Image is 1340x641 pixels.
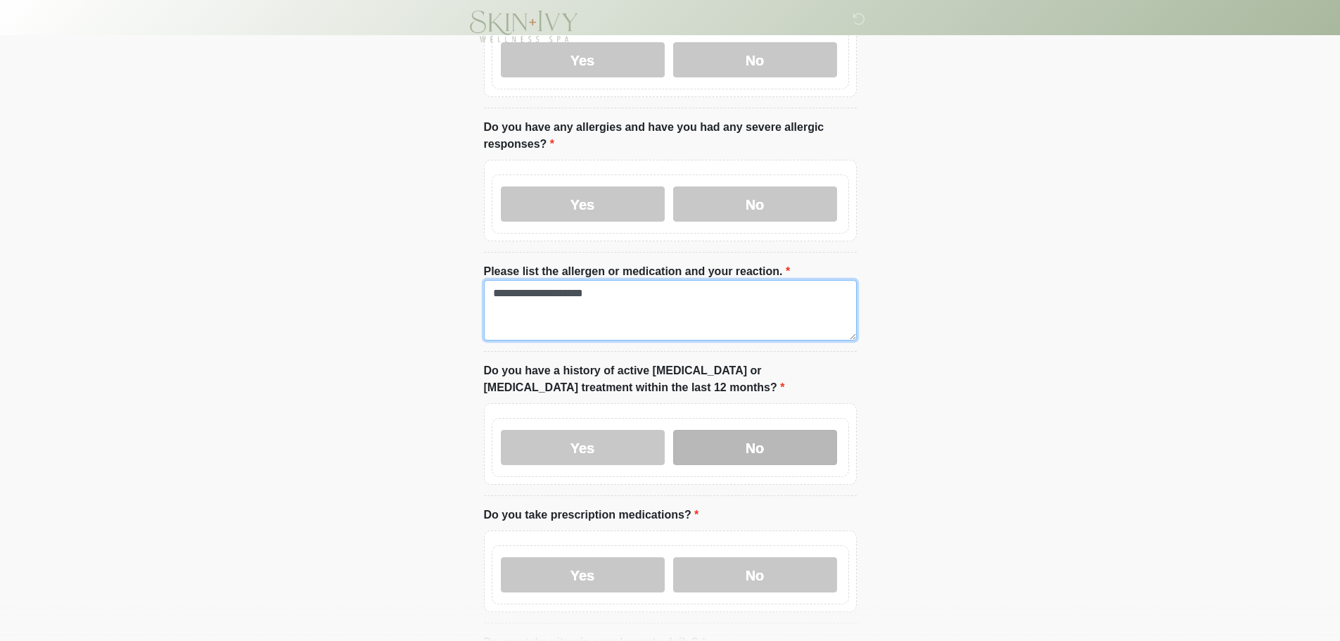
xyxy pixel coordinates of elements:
label: No [673,42,837,77]
label: Yes [501,430,665,465]
label: No [673,430,837,465]
label: Yes [501,186,665,222]
label: No [673,557,837,592]
label: Yes [501,42,665,77]
label: No [673,186,837,222]
label: Do you have a history of active [MEDICAL_DATA] or [MEDICAL_DATA] treatment within the last 12 mon... [484,362,857,396]
label: Yes [501,557,665,592]
label: Please list the allergen or medication and your reaction. [484,263,791,280]
label: Do you take prescription medications? [484,507,699,523]
img: Skin and Ivy Wellness Spa Logo [470,11,579,42]
label: Do you have any allergies and have you had any severe allergic responses? [484,119,857,153]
